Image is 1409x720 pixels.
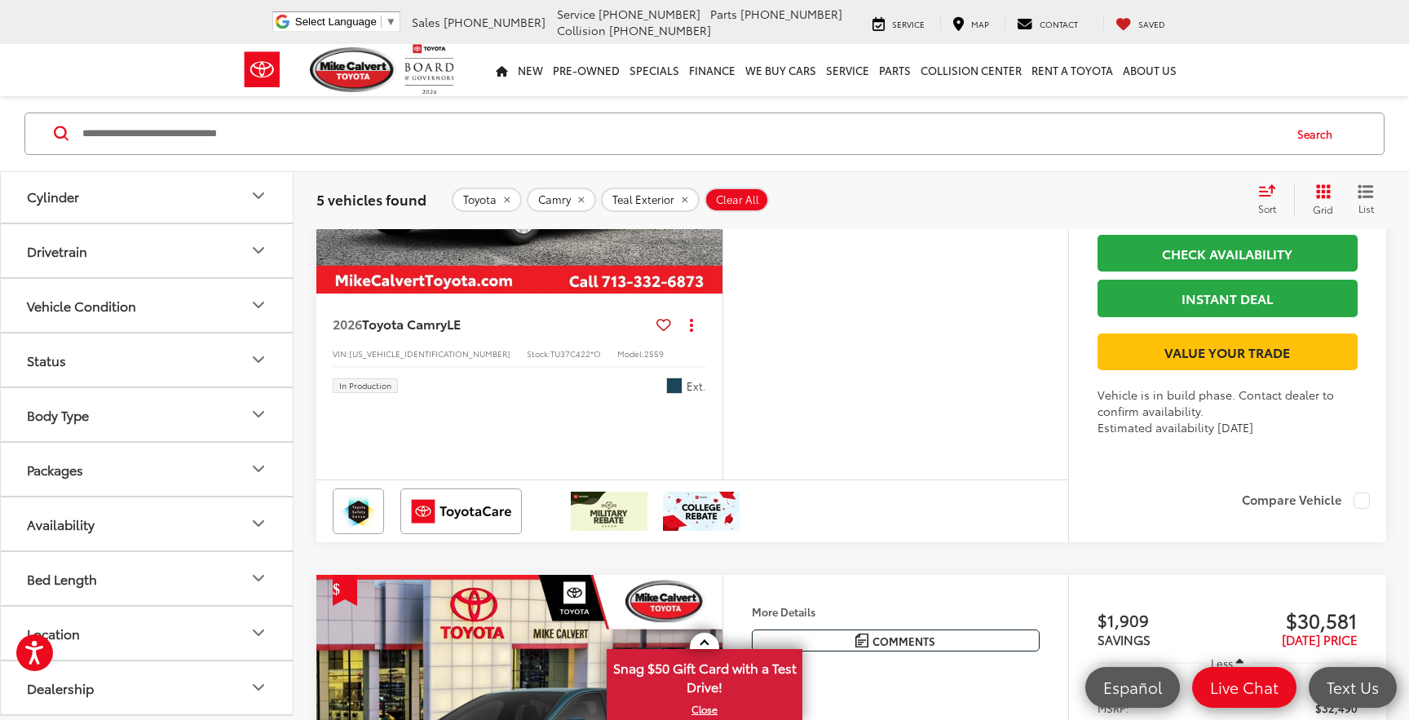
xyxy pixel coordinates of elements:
a: Service [860,15,937,31]
button: Search [1282,113,1356,154]
img: Mike Calvert Toyota [310,47,396,92]
img: ToyotaCare Mike Calvert Toyota Houston TX [404,492,519,531]
button: remove Teal [601,188,700,212]
div: Dealership [249,678,268,697]
span: MSRP: [1098,700,1129,716]
span: $30,581 [1227,607,1358,632]
button: Body TypeBody Type [1,388,294,441]
h4: More Details [752,606,1040,617]
span: Service [892,18,925,30]
span: Comments [872,634,935,649]
a: WE BUY CARS [740,44,821,96]
span: Select Language [295,15,377,28]
a: My Saved Vehicles [1103,15,1177,31]
a: 2026Toyota CamryLE [333,315,650,333]
div: Location [27,625,80,641]
span: Snag $50 Gift Card with a Test Drive! [608,651,801,700]
a: Collision Center [916,44,1027,96]
div: Vehicle Condition [249,295,268,315]
span: Collision [557,22,606,38]
a: Contact [1005,15,1090,31]
span: [DATE] PRICE [1282,630,1358,648]
img: Toyota Safety Sense Mike Calvert Toyota Houston TX [336,492,381,531]
a: New [513,44,548,96]
a: Check Availability [1098,235,1358,272]
button: Grid View [1294,183,1345,216]
span: Model: [617,347,644,360]
span: Contact [1040,18,1078,30]
span: Español [1095,677,1170,697]
span: [PHONE_NUMBER] [598,6,700,22]
span: In Production [339,382,391,390]
span: Teal Exterior [612,193,674,206]
button: Clear All [704,188,769,212]
div: Status [249,350,268,369]
button: Vehicle ConditionVehicle Condition [1,279,294,332]
div: Cylinder [249,186,268,205]
span: Service [557,6,595,22]
span: LE [447,314,461,333]
span: Less [1211,656,1233,670]
div: Availability [27,516,95,532]
span: Grid [1313,202,1333,216]
a: Finance [684,44,740,96]
div: Cylinder [27,188,79,204]
div: Bed Length [27,571,97,586]
span: Ext. [687,378,706,394]
button: DrivetrainDrivetrain [1,224,294,277]
a: Select Language​ [295,15,396,28]
span: List [1358,201,1374,215]
button: StatusStatus [1,333,294,387]
button: List View [1345,183,1386,216]
span: Toyota Camry [362,314,447,333]
span: Map [971,18,989,30]
div: Body Type [27,407,89,422]
img: Comments [855,634,868,647]
span: dropdown dots [690,318,693,331]
button: Actions [678,310,706,338]
span: Parts [710,6,737,22]
span: Text Us [1318,677,1387,697]
button: LocationLocation [1,607,294,660]
button: CylinderCylinder [1,170,294,223]
a: Service [821,44,874,96]
div: Bed Length [249,568,268,588]
div: Availability [249,514,268,533]
button: DealershipDealership [1,661,294,714]
span: Toyota [463,193,497,206]
img: /static/brand-toyota/National_Assets/toyota-military-rebate.jpeg?height=48 [571,492,647,531]
a: Text Us [1309,667,1397,708]
span: [PHONE_NUMBER] [444,14,545,30]
span: 2026 [333,314,362,333]
button: remove Camry [527,188,596,212]
div: Status [27,352,66,368]
span: Saved [1138,18,1165,30]
span: Sort [1258,201,1276,215]
button: Less [1204,648,1252,678]
span: 5 vehicles found [316,189,426,209]
a: Parts [874,44,916,96]
span: $1,909 [1098,607,1228,632]
span: TU37C422*O [550,347,601,360]
a: Value Your Trade [1098,333,1358,370]
span: SAVINGS [1098,630,1151,648]
div: Body Type [249,404,268,424]
span: [PHONE_NUMBER] [609,22,711,38]
span: [PHONE_NUMBER] [740,6,842,22]
a: Home [491,44,513,96]
div: Drivetrain [249,241,268,260]
span: Stock: [527,347,550,360]
img: Toyota [232,43,293,96]
div: Vehicle Condition [27,298,136,313]
a: About Us [1118,44,1182,96]
button: remove Toyota [452,188,522,212]
div: Drivetrain [27,243,87,258]
div: Packages [27,462,83,477]
form: Search by Make, Model, or Keyword [81,114,1282,153]
span: Camry [538,193,571,206]
span: Get Price Drop Alert [333,575,357,606]
span: Live Chat [1202,677,1287,697]
button: Select sort value [1250,183,1294,216]
img: /static/brand-toyota/National_Assets/toyota-college-grad.jpeg?height=48 [663,492,740,531]
button: PackagesPackages [1,443,294,496]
